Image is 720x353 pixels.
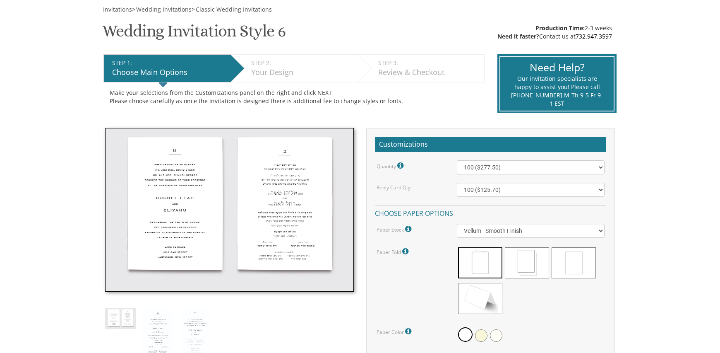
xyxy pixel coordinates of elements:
[105,308,136,329] img: style6_thumb.jpg
[378,67,480,78] div: Review & Checkout
[112,67,226,78] div: Choose Main Options
[511,60,603,75] div: Need Help?
[377,326,413,337] label: Paper Color
[110,89,478,105] div: Make your selections from the Customizations panel on the right and click NEXT Please choose care...
[102,5,132,13] a: Invitations
[105,128,354,292] img: style6_thumb.jpg
[135,5,192,13] a: Wedding Invitations
[377,224,413,235] label: Paper Stock
[375,137,606,152] h2: Customizations
[497,24,612,41] div: 2-3 weeks Contact us at
[375,205,606,220] h4: Choose paper options
[576,32,612,40] a: 732.947.3597
[511,75,603,108] div: Our invitation specialists are happy to assist you! Please call [PHONE_NUMBER] M-Th 9-5 Fr 9-1 EST
[377,246,410,257] label: Paper Fold
[251,67,353,78] div: Your Design
[192,5,272,13] span: >
[136,5,192,13] span: Wedding Invitations
[196,5,272,13] span: Classic Wedding Invitations
[112,59,226,67] div: STEP 1:
[103,5,132,13] span: Invitations
[497,32,539,40] span: Need it faster?
[377,160,406,171] label: Quantity
[377,184,410,191] label: Reply Card Qty
[378,59,480,67] div: STEP 3:
[195,5,272,13] a: Classic Wedding Invitations
[535,24,585,32] span: Production Time:
[251,59,353,67] div: STEP 2:
[132,5,192,13] span: >
[102,22,286,46] h1: Wedding Invitation Style 6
